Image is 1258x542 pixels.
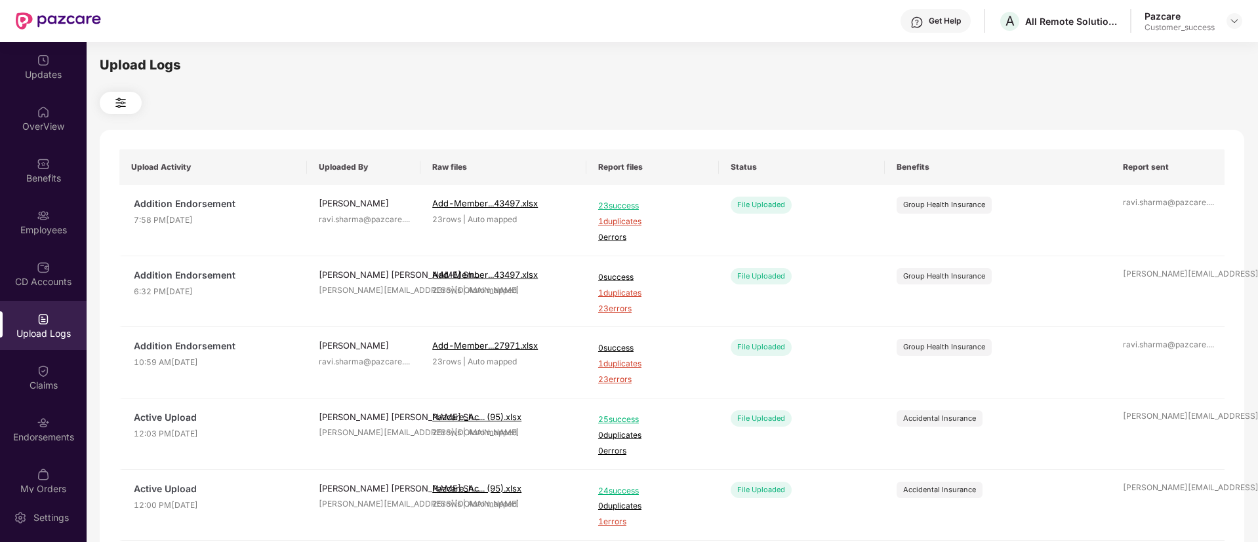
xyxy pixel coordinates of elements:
span: ... [404,214,410,224]
div: Accidental Insurance [903,413,976,424]
th: Benefits [885,149,1111,185]
div: File Uploaded [731,339,792,355]
span: Pazcare_Ac... (95).xlsx [432,483,521,494]
span: 25 success [598,414,707,426]
span: 24 success [598,485,707,497]
span: 25 rows [432,499,461,509]
span: | [463,285,466,295]
img: svg+xml;base64,PHN2ZyBpZD0iQ2xhaW0iIHhtbG5zPSJodHRwOi8vd3d3LnczLm9yZy8yMDAwL3N2ZyIgd2lkdGg9IjIwIi... [37,364,50,377]
img: svg+xml;base64,PHN2ZyBpZD0iRW1wbG95ZWVzIiB4bWxucz0iaHR0cDovL3d3dy53My5vcmcvMjAwMC9zdmciIHdpZHRoPS... [37,209,50,222]
span: 1 duplicates [598,287,707,300]
div: [PERSON_NAME] [PERSON_NAME] Sh [319,410,409,423]
div: File Uploaded [731,482,792,498]
img: svg+xml;base64,PHN2ZyBpZD0iQmVuZWZpdHMiIHhtbG5zPSJodHRwOi8vd3d3LnczLm9yZy8yMDAwL3N2ZyIgd2lkdGg9Ij... [37,157,50,170]
img: svg+xml;base64,PHN2ZyBpZD0iQ0RfQWNjb3VudHMiIGRhdGEtbmFtZT0iQ0QgQWNjb3VudHMiIHhtbG5zPSJodHRwOi8vd3... [37,261,50,274]
span: 0 errors [598,445,707,457]
div: [PERSON_NAME][EMAIL_ADDRESS][DOMAIN_NAME] [319,284,409,297]
div: [PERSON_NAME][EMAIL_ADDRESS][DOMAIN_NAME] [319,498,409,511]
span: | [463,214,466,224]
span: 7:58 PM[DATE] [134,214,295,227]
span: Auto mapped [468,214,517,224]
th: Raw files [420,149,586,185]
div: Accidental Insurance [903,484,976,495]
span: Active Upload [134,482,295,496]
th: Report files [586,149,719,185]
img: svg+xml;base64,PHN2ZyB4bWxucz0iaHR0cDovL3d3dy53My5vcmcvMjAwMC9zdmciIHdpZHRoPSIyNCIgaGVpZ2h0PSIyNC... [113,95,129,111]
div: [PERSON_NAME] [PERSON_NAME] Sh [319,268,409,281]
span: Pazcare_Ac... (95).xlsx [432,412,521,422]
div: ravi.sharma@pazcare. [1123,339,1213,351]
div: Group Health Insurance [903,341,985,353]
div: All Remote Solutions Private Limited [1025,15,1117,28]
span: Addition Endorsement [134,268,295,282]
div: [PERSON_NAME][EMAIL_ADDRESS][DOMAIN_NAME] [1123,410,1213,423]
div: ravi.sharma@pazcare. [1123,197,1213,209]
div: ravi.sharma@pazcare. [319,356,409,368]
th: Uploaded By [307,149,420,185]
span: 0 errors [598,231,707,244]
img: svg+xml;base64,PHN2ZyBpZD0iSGVscC0zMngzMiIgeG1sbnM9Imh0dHA6Ly93d3cudzMub3JnLzIwMDAvc3ZnIiB3aWR0aD... [910,16,923,29]
img: New Pazcare Logo [16,12,101,29]
img: svg+xml;base64,PHN2ZyBpZD0iVXBsb2FkX0xvZ3MiIGRhdGEtbmFtZT0iVXBsb2FkIExvZ3MiIHhtbG5zPSJodHRwOi8vd3... [37,313,50,326]
div: Group Health Insurance [903,271,985,282]
th: Upload Activity [119,149,307,185]
img: svg+xml;base64,PHN2ZyBpZD0iVXBkYXRlZCIgeG1sbnM9Imh0dHA6Ly93d3cudzMub3JnLzIwMDAvc3ZnIiB3aWR0aD0iMj... [37,54,50,67]
img: svg+xml;base64,PHN2ZyBpZD0iRHJvcGRvd24tMzJ4MzIiIHhtbG5zPSJodHRwOi8vd3d3LnczLm9yZy8yMDAwL3N2ZyIgd2... [1229,16,1240,26]
div: ravi.sharma@pazcare. [319,214,409,226]
span: 6:32 PM[DATE] [134,286,295,298]
span: Active Upload [134,410,295,425]
span: 12:03 PM[DATE] [134,428,295,440]
span: 23 rows [432,214,461,224]
img: svg+xml;base64,PHN2ZyBpZD0iRW5kb3JzZW1lbnRzIiB4bWxucz0iaHR0cDovL3d3dy53My5vcmcvMjAwMC9zdmciIHdpZH... [37,416,50,429]
span: 0 success [598,342,707,355]
span: 1 duplicates [598,358,707,370]
span: ... [1208,197,1214,207]
div: File Uploaded [731,268,792,284]
span: Addition Endorsement [134,339,295,353]
span: 25 rows [432,427,461,437]
span: 23 errors [598,374,707,386]
span: Auto mapped [468,427,517,437]
span: 0 success [598,271,707,284]
span: ... [1208,339,1214,349]
div: [PERSON_NAME] [PERSON_NAME] Sh [319,482,409,495]
img: svg+xml;base64,PHN2ZyBpZD0iSG9tZSIgeG1sbnM9Imh0dHA6Ly93d3cudzMub3JnLzIwMDAvc3ZnIiB3aWR0aD0iMjAiIG... [37,106,50,119]
span: 23 rows [432,357,461,366]
div: Group Health Insurance [903,199,985,210]
span: 23 rows [432,285,461,295]
span: Auto mapped [468,357,517,366]
span: 1 errors [598,516,707,528]
span: Auto mapped [468,499,517,509]
span: A [1005,13,1015,29]
span: ... [404,357,410,366]
th: Status [719,149,885,185]
span: 0 duplicates [598,500,707,513]
span: 12:00 PM[DATE] [134,499,295,512]
span: 23 success [598,200,707,212]
span: Auto mapped [468,285,517,295]
div: File Uploaded [731,410,792,427]
div: [PERSON_NAME] [319,197,409,210]
span: | [463,427,466,437]
div: [PERSON_NAME][EMAIL_ADDRESS][DOMAIN_NAME] [1123,268,1213,281]
span: | [463,499,466,509]
div: [PERSON_NAME][EMAIL_ADDRESS][DOMAIN_NAME] [319,427,409,439]
span: | [463,357,466,366]
img: svg+xml;base64,PHN2ZyBpZD0iU2V0dGluZy0yMHgyMCIgeG1sbnM9Imh0dHA6Ly93d3cudzMub3JnLzIwMDAvc3ZnIiB3aW... [14,511,27,524]
div: Upload Logs [100,55,1244,75]
th: Report sent [1111,149,1225,185]
span: Add-Member...43497.xlsx [432,269,538,280]
div: Pazcare [1145,10,1215,22]
span: Add-Member...43497.xlsx [432,198,538,208]
div: Customer_success [1145,22,1215,33]
img: svg+xml;base64,PHN2ZyBpZD0iTXlfT3JkZXJzIiBkYXRhLW5hbWU9Ik15IE9yZGVycyIgeG1sbnM9Imh0dHA6Ly93d3cudz... [37,468,50,481]
div: [PERSON_NAME][EMAIL_ADDRESS][DOMAIN_NAME] [1123,482,1213,494]
div: Settings [30,511,73,524]
span: 1 duplicates [598,216,707,228]
div: File Uploaded [731,197,792,213]
span: 23 errors [598,303,707,315]
div: [PERSON_NAME] [319,339,409,352]
span: 0 duplicates [598,429,707,442]
span: Add-Member...27971.xlsx [432,340,538,351]
div: Get Help [929,16,961,26]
